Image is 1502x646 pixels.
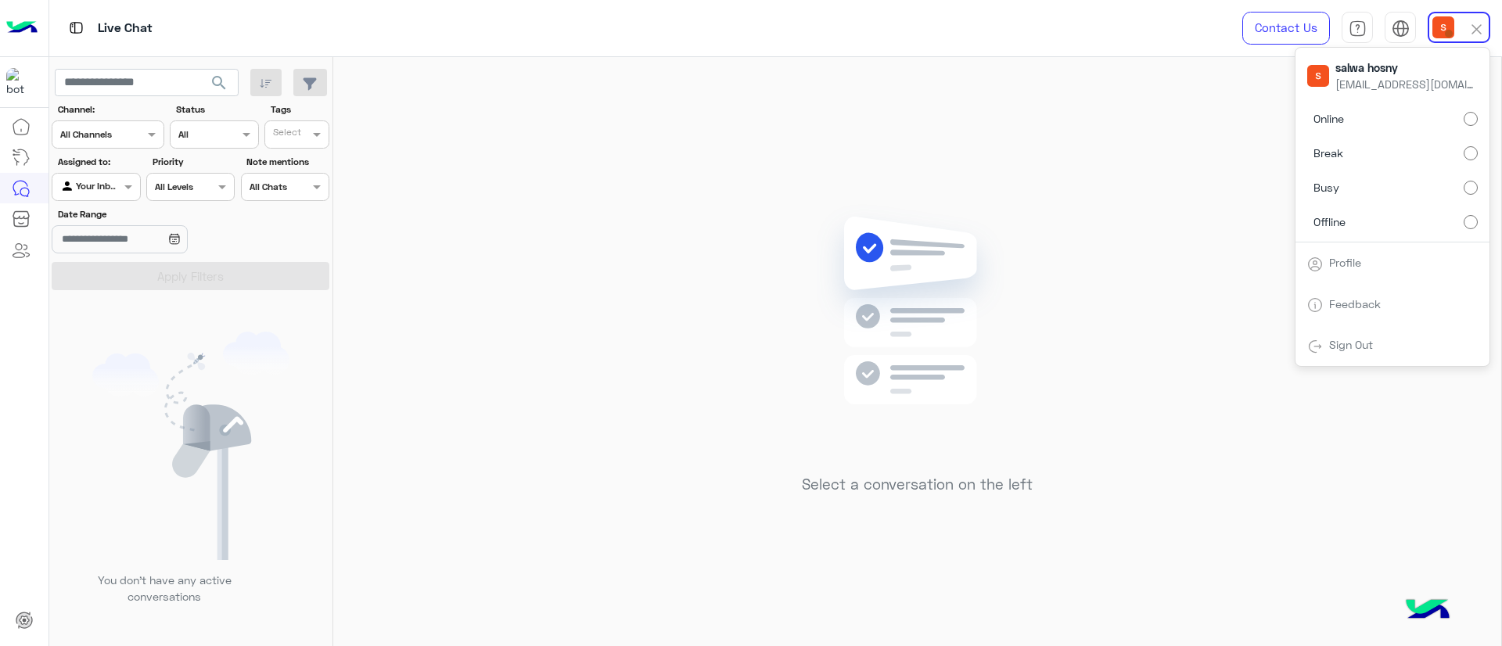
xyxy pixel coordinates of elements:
[6,68,34,96] img: 1403182699927242
[52,262,329,290] button: Apply Filters
[1329,338,1373,351] a: Sign Out
[66,18,86,38] img: tab
[1329,256,1361,269] a: Profile
[1307,65,1329,87] img: userImage
[804,204,1030,464] img: no messages
[1464,215,1478,229] input: Offline
[1432,16,1454,38] img: userImage
[210,74,228,92] span: search
[1392,20,1410,38] img: tab
[1313,110,1344,127] span: Online
[6,12,38,45] img: Logo
[1349,20,1367,38] img: tab
[1342,12,1373,45] a: tab
[1307,297,1323,313] img: tab
[1464,146,1478,160] input: Break
[1313,145,1343,161] span: Break
[85,572,243,605] p: You don’t have any active conversations
[1313,179,1339,196] span: Busy
[1307,257,1323,272] img: tab
[153,155,233,169] label: Priority
[271,102,328,117] label: Tags
[1313,214,1346,230] span: Offline
[1335,59,1476,76] span: salwa hosny
[1468,20,1486,38] img: close
[1464,112,1478,126] input: Online
[92,332,289,560] img: empty users
[58,102,163,117] label: Channel:
[176,102,257,117] label: Status
[1464,181,1478,195] input: Busy
[246,155,327,169] label: Note mentions
[58,207,233,221] label: Date Range
[98,18,153,39] p: Live Chat
[1335,76,1476,92] span: [EMAIL_ADDRESS][DOMAIN_NAME]
[802,476,1033,493] h5: Select a conversation on the left
[1307,339,1323,354] img: tab
[200,69,239,102] button: search
[1400,583,1455,638] img: hulul-logo.png
[271,125,301,143] div: Select
[1242,12,1330,45] a: Contact Us
[58,155,138,169] label: Assigned to:
[1329,297,1381,310] a: Feedback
